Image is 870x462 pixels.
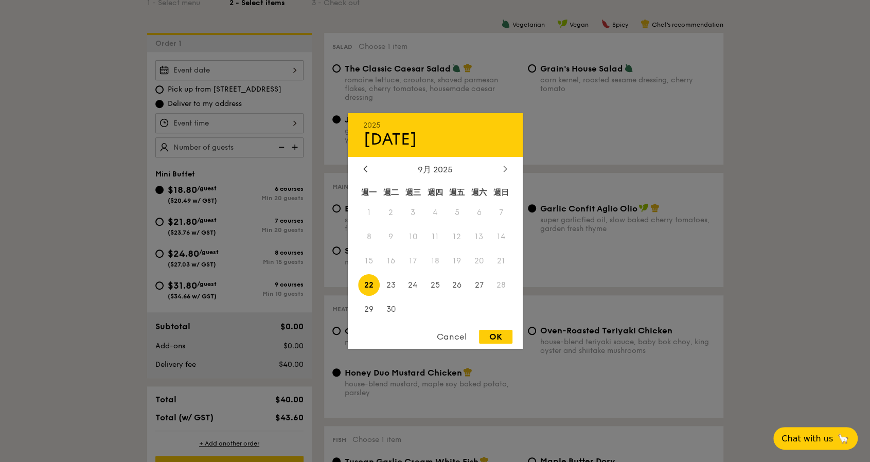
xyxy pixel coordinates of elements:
[402,202,424,224] span: 3
[380,183,402,202] div: 週二
[358,202,380,224] span: 1
[446,250,468,272] span: 19
[358,298,380,320] span: 29
[427,330,477,344] div: Cancel
[402,183,424,202] div: 週三
[424,274,446,296] span: 25
[358,250,380,272] span: 15
[837,433,849,445] span: 🦙
[358,274,380,296] span: 22
[468,183,490,202] div: 週六
[490,226,512,248] span: 14
[402,250,424,272] span: 17
[424,226,446,248] span: 11
[446,202,468,224] span: 5
[490,250,512,272] span: 21
[358,183,380,202] div: 週一
[468,250,490,272] span: 20
[380,202,402,224] span: 2
[380,250,402,272] span: 16
[468,226,490,248] span: 13
[363,130,507,149] div: [DATE]
[468,202,490,224] span: 6
[468,274,490,296] span: 27
[424,202,446,224] span: 4
[479,330,512,344] div: OK
[446,274,468,296] span: 26
[782,434,833,443] span: Chat with us
[446,183,468,202] div: 週五
[490,183,512,202] div: 週日
[402,226,424,248] span: 10
[363,165,507,175] div: 9月 2025
[424,250,446,272] span: 18
[380,298,402,320] span: 30
[424,183,446,202] div: 週四
[490,274,512,296] span: 28
[380,274,402,296] span: 23
[358,226,380,248] span: 8
[402,274,424,296] span: 24
[773,427,858,450] button: Chat with us🦙
[363,121,507,130] div: 2025
[380,226,402,248] span: 9
[446,226,468,248] span: 12
[490,202,512,224] span: 7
